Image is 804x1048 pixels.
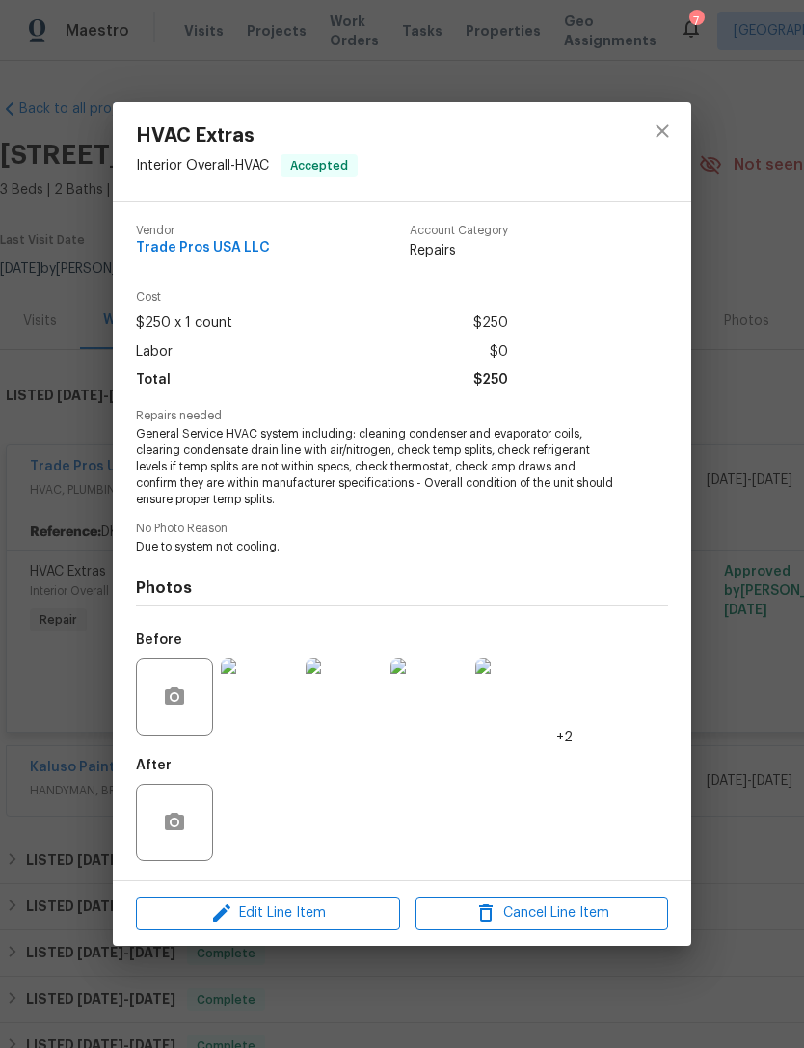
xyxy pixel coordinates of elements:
span: Cost [136,291,508,304]
span: $250 [473,366,508,394]
span: No Photo Reason [136,523,668,535]
span: Trade Pros USA LLC [136,241,270,255]
h5: Before [136,633,182,647]
span: Labor [136,338,173,366]
h4: Photos [136,578,668,598]
span: Repairs needed [136,410,668,422]
button: Edit Line Item [136,897,400,930]
span: Total [136,366,171,394]
span: Account Category [410,225,508,237]
span: HVAC Extras [136,125,358,147]
span: Cancel Line Item [421,901,662,926]
h5: After [136,759,172,772]
span: Vendor [136,225,270,237]
span: Edit Line Item [142,901,394,926]
span: Accepted [282,156,356,175]
span: Due to system not cooling. [136,539,615,555]
span: $250 [473,309,508,337]
span: General Service HVAC system including: cleaning condenser and evaporator coils, clearing condensa... [136,426,615,507]
span: $0 [490,338,508,366]
div: 7 [689,12,703,31]
span: $250 x 1 count [136,309,232,337]
button: close [639,108,685,154]
span: Repairs [410,241,508,260]
span: Interior Overall - HVAC [136,159,269,173]
span: +2 [556,728,573,747]
button: Cancel Line Item [415,897,668,930]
